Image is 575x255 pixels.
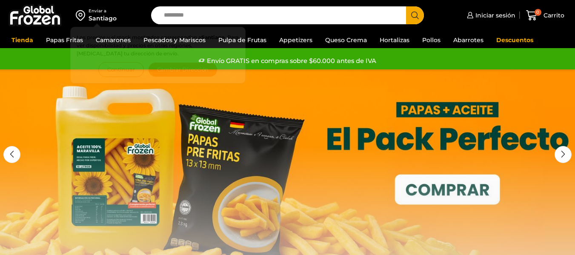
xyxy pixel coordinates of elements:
a: Pollos [418,32,445,48]
a: 0 Carrito [524,6,566,26]
div: Enviar a [89,8,117,14]
span: 0 [535,9,541,16]
a: Tienda [7,32,37,48]
div: Santiago [89,14,117,23]
button: Search button [406,6,424,24]
img: address-field-icon.svg [76,8,89,23]
strong: Santiago [201,34,225,40]
span: Carrito [541,11,564,20]
span: Iniciar sesión [473,11,515,20]
a: Hortalizas [375,32,414,48]
a: Abarrotes [449,32,488,48]
button: Continuar [98,62,144,77]
button: Cambiar Dirección [148,62,218,77]
a: Papas Fritas [42,32,87,48]
a: Iniciar sesión [465,7,515,24]
a: Queso Crema [321,32,371,48]
p: Los precios y el stock mostrados corresponden a . Para ver disponibilidad y precios en otras regi... [77,33,239,58]
a: Appetizers [275,32,317,48]
a: Descuentos [492,32,538,48]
